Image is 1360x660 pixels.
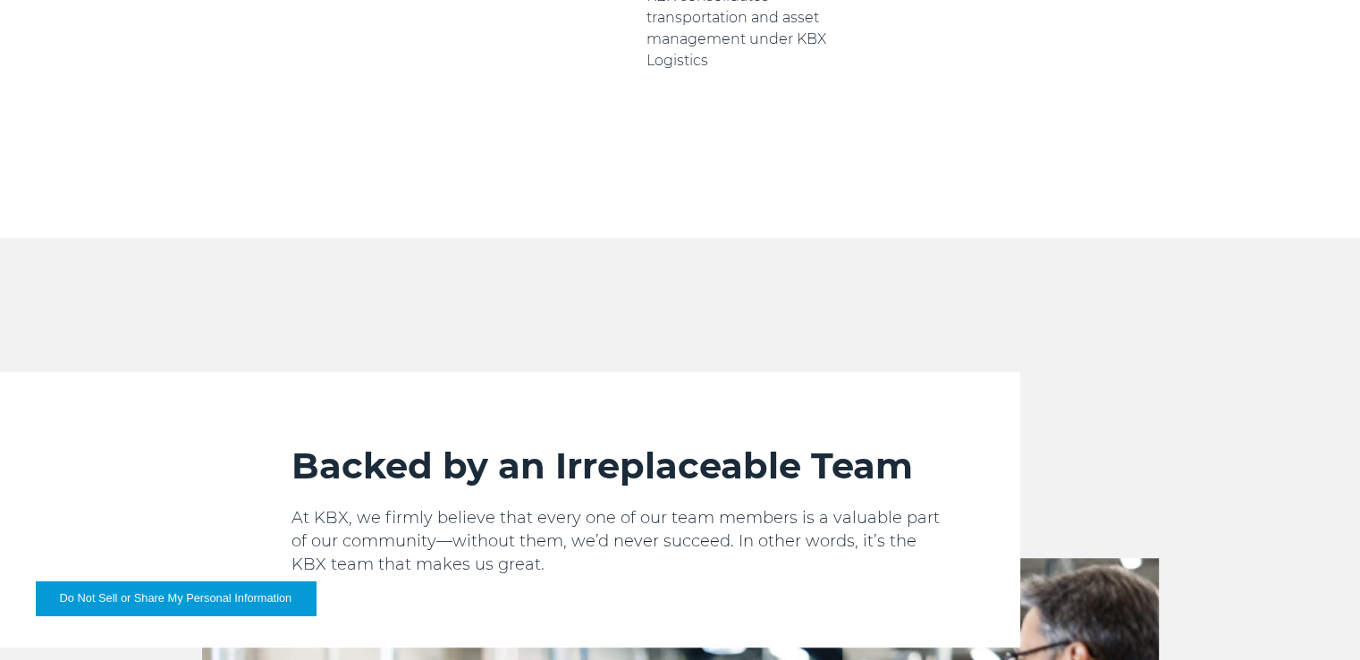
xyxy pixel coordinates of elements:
iframe: Chat Widget [1271,574,1360,660]
p: At KBX, we firmly believe that every one of our team members is a valuable part of our community—... [291,506,949,576]
h2: Backed by an Irreplaceable Team [291,444,949,488]
button: Do Not Sell or Share My Personal Information [36,581,316,615]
